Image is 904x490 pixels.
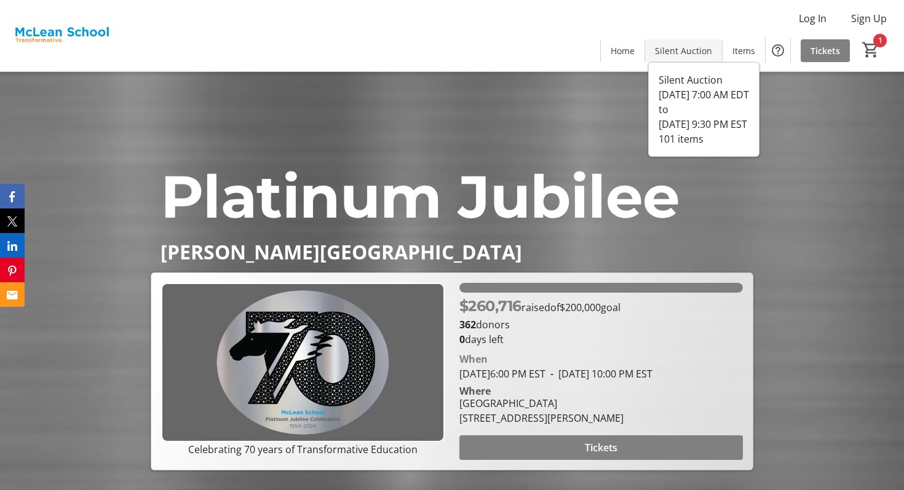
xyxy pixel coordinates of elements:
[645,39,722,62] a: Silent Auction
[611,44,635,57] span: Home
[560,301,601,314] span: $200,000
[459,295,621,317] p: raised of goal
[659,102,749,117] div: to
[601,39,644,62] a: Home
[459,367,545,381] span: [DATE] 6:00 PM EST
[459,318,476,331] b: 362
[851,11,887,26] span: Sign Up
[659,73,749,87] div: Silent Auction
[723,39,765,62] a: Items
[799,11,827,26] span: Log In
[459,332,743,347] p: days left
[161,283,445,442] img: Campaign CTA Media Photo
[459,352,488,366] div: When
[659,117,749,132] div: [DATE] 9:30 PM EST
[459,386,491,396] div: Where
[860,39,882,61] button: Cart
[659,87,749,102] div: [DATE] 7:00 AM EDT
[459,283,743,293] div: 100% of fundraising goal reached
[161,442,445,457] p: Celebrating 70 years of Transformative Education
[459,396,624,411] div: [GEOGRAPHIC_DATA]
[732,44,755,57] span: Items
[801,39,850,62] a: Tickets
[459,333,465,346] span: 0
[459,411,624,425] div: [STREET_ADDRESS][PERSON_NAME]
[459,317,743,332] p: donors
[659,132,749,146] div: 101 items
[655,44,712,57] span: Silent Auction
[459,435,743,460] button: Tickets
[545,367,558,381] span: -
[545,367,652,381] span: [DATE] 10:00 PM EST
[789,9,836,28] button: Log In
[841,9,897,28] button: Sign Up
[161,241,743,263] p: [PERSON_NAME][GEOGRAPHIC_DATA]
[459,297,521,315] span: $260,716
[585,440,617,455] span: Tickets
[811,44,840,57] span: Tickets
[7,5,116,66] img: McLean School's Logo
[161,160,680,232] span: Platinum Jubilee
[766,38,790,63] button: Help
